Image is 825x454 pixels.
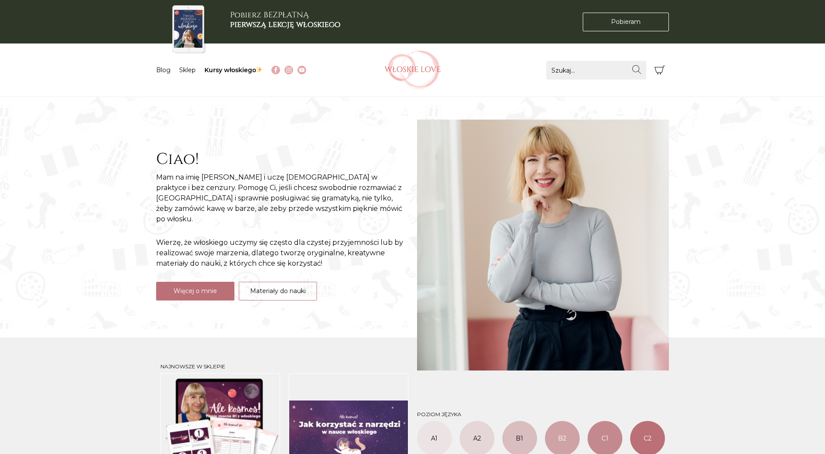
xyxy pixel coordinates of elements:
[230,19,341,30] b: pierwszą lekcję włoskiego
[156,150,408,169] h2: Ciao!
[611,17,641,27] span: Pobieram
[156,282,234,300] a: Więcej o mnie
[179,66,196,74] a: Sklep
[546,61,646,80] input: Szukaj...
[160,364,408,370] h3: Najnowsze w sklepie
[156,237,408,269] p: Wierzę, że włoskiego uczymy się często dla czystej przyjemności lub by realizować swoje marzenia,...
[417,411,665,417] h3: Poziom języka
[204,66,263,74] a: Kursy włoskiego
[239,282,317,300] a: Materiały do nauki
[156,66,170,74] a: Blog
[583,13,669,31] a: Pobieram
[651,61,669,80] button: Koszyk
[230,10,341,29] h3: Pobierz BEZPŁATNĄ
[156,172,408,224] p: Mam na imię [PERSON_NAME] i uczę [DEMOGRAPHIC_DATA] w praktyce i bez cenzury. Pomogę Ci, jeśli ch...
[384,50,441,90] img: Włoskielove
[256,67,262,73] img: ✨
